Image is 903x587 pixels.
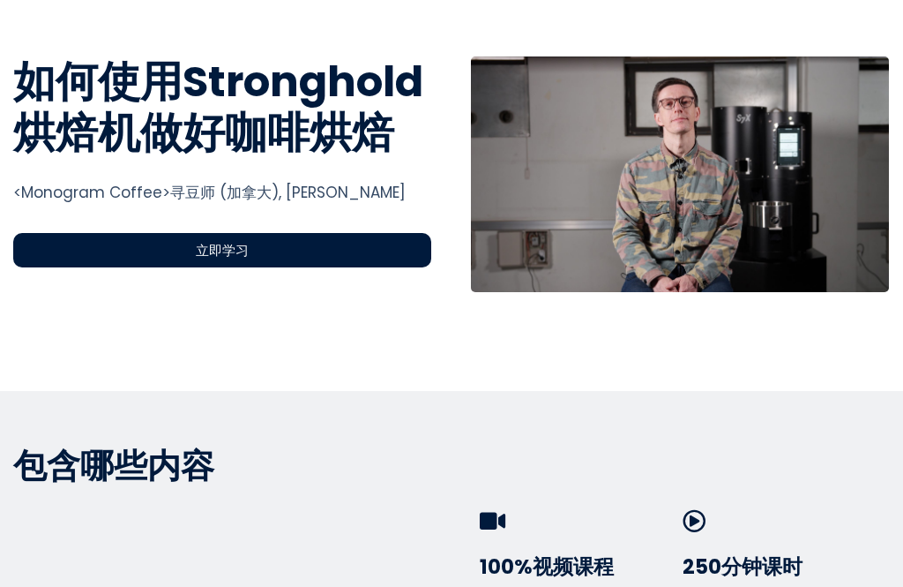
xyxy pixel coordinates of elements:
[13,444,890,487] p: 包含哪些内容
[13,181,431,204] div: <Monogram Coffee>寻豆师 (加拿大), [PERSON_NAME]
[196,240,249,260] span: 立即学习
[683,554,879,581] h3: 250分钟课时
[13,56,431,158] h1: 如何使用Stronghold烘焙机做好咖啡烘焙
[480,554,676,581] h3: 100%视频课程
